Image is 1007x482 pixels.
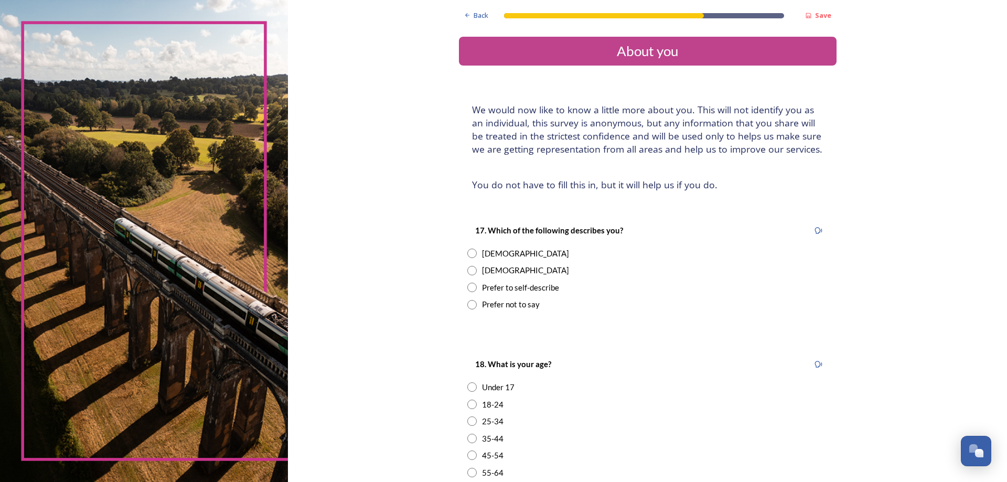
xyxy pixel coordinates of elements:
[482,449,504,462] div: 45-54
[463,41,832,61] div: About you
[472,103,823,156] h4: We would now like to know a little more about you. This will not identify you as an individual, t...
[482,415,504,427] div: 25-34
[472,178,823,191] h4: You do not have to fill this in, but it will help us if you do.
[482,381,515,393] div: Under 17
[475,226,623,235] strong: 17. Which of the following describes you?
[482,399,504,411] div: 18-24
[482,298,540,310] div: Prefer not to say
[482,282,559,294] div: Prefer to self-describe
[961,436,991,466] button: Open Chat
[482,433,504,445] div: 35-44
[482,248,569,260] div: [DEMOGRAPHIC_DATA]
[475,359,551,369] strong: 18. What is your age?
[482,264,569,276] div: [DEMOGRAPHIC_DATA]
[474,10,488,20] span: Back
[482,467,504,479] div: 55-64
[815,10,831,20] strong: Save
